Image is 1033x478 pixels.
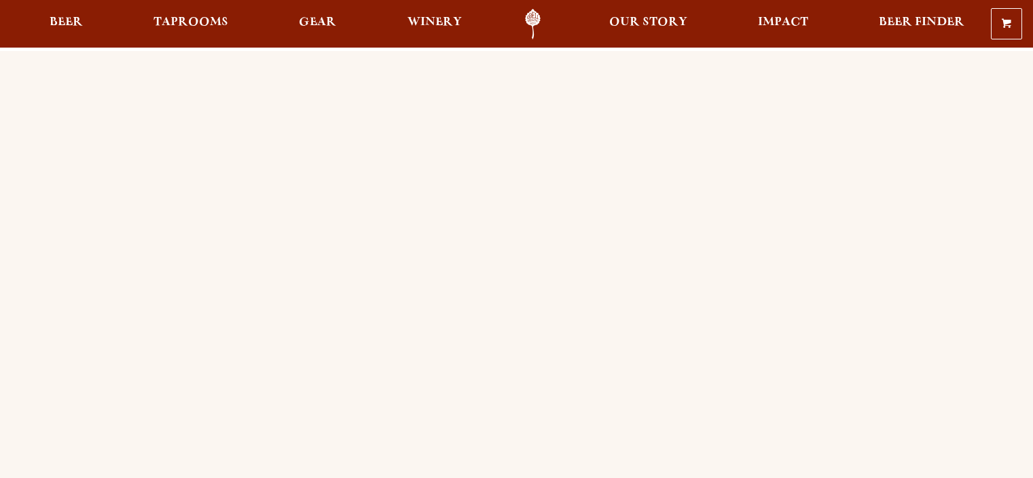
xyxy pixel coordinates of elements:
[870,9,973,39] a: Beer Finder
[290,9,345,39] a: Gear
[749,9,817,39] a: Impact
[879,17,964,28] span: Beer Finder
[41,9,92,39] a: Beer
[609,17,687,28] span: Our Story
[407,17,462,28] span: Winery
[299,17,336,28] span: Gear
[153,17,228,28] span: Taprooms
[399,9,471,39] a: Winery
[507,9,558,39] a: Odell Home
[50,17,83,28] span: Beer
[758,17,808,28] span: Impact
[145,9,237,39] a: Taprooms
[600,9,696,39] a: Our Story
